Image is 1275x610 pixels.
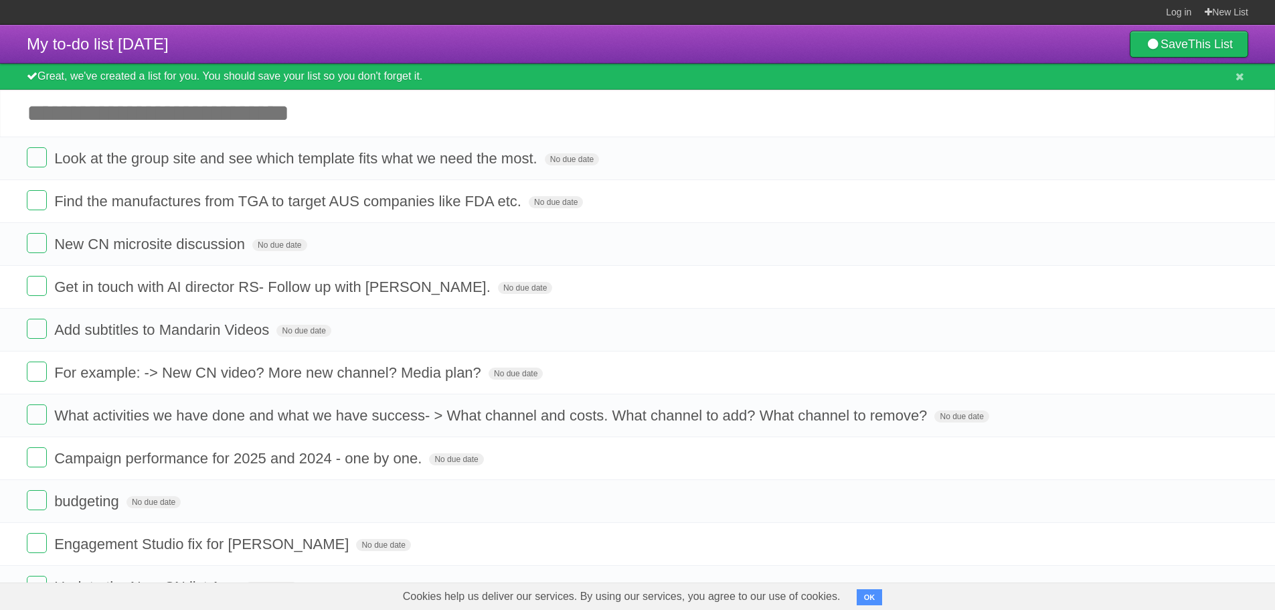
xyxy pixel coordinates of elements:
[27,490,47,510] label: Done
[27,190,47,210] label: Done
[529,196,583,208] span: No due date
[54,579,240,595] span: Update the New CN list Aug
[54,364,485,381] span: For example: -> New CN video? More new channel? Media plan?
[27,35,169,53] span: My to-do list [DATE]
[27,404,47,425] label: Done
[498,282,552,294] span: No due date
[545,153,599,165] span: No due date
[252,239,307,251] span: No due date
[390,583,854,610] span: Cookies help us deliver our services. By using our services, you agree to our use of cookies.
[27,576,47,596] label: Done
[27,533,47,553] label: Done
[356,539,410,551] span: No due date
[27,147,47,167] label: Done
[27,276,47,296] label: Done
[54,536,352,552] span: Engagement Studio fix for [PERSON_NAME]
[27,447,47,467] label: Done
[1188,37,1233,51] b: This List
[934,410,989,423] span: No due date
[1130,31,1248,58] a: SaveThis List
[54,321,272,338] span: Add subtitles to Mandarin Videos
[27,319,47,339] label: Done
[489,368,543,380] span: No due date
[857,589,883,605] button: OK
[54,193,525,210] span: Find the manufactures from TGA to target AUS companies like FDA etc.
[54,279,494,295] span: Get in touch with AI director RS- Follow up with [PERSON_NAME].
[54,407,930,424] span: What activities we have done and what we have success- > What channel and costs. What channel to ...
[126,496,181,508] span: No due date
[276,325,331,337] span: No due date
[54,150,541,167] span: Look at the group site and see which template fits what we need the most.
[54,450,425,467] span: Campaign performance for 2025 and 2024 - one by one.
[429,453,483,465] span: No due date
[27,233,47,253] label: Done
[54,493,122,510] span: budgeting
[27,362,47,382] label: Done
[54,236,248,252] span: New CN microsite discussion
